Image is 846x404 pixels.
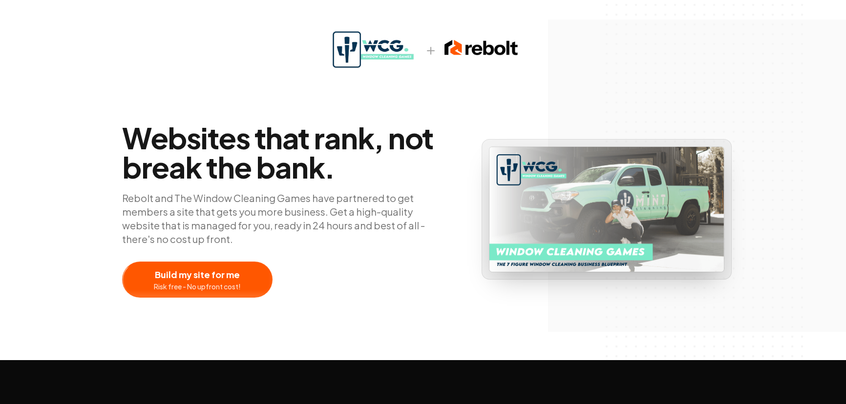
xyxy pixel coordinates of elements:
[328,27,417,74] img: WCGLogo.png
[489,147,724,272] img: WCG photo
[444,38,518,58] img: rebolt-full-dark.png
[122,123,450,182] span: Websites that rank, not break the bank.
[122,262,273,298] button: Build my site for meRisk free - No upfront cost!
[122,191,450,246] p: Rebolt and The Window Cleaning Games have partnered to get members a site that gets you more busi...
